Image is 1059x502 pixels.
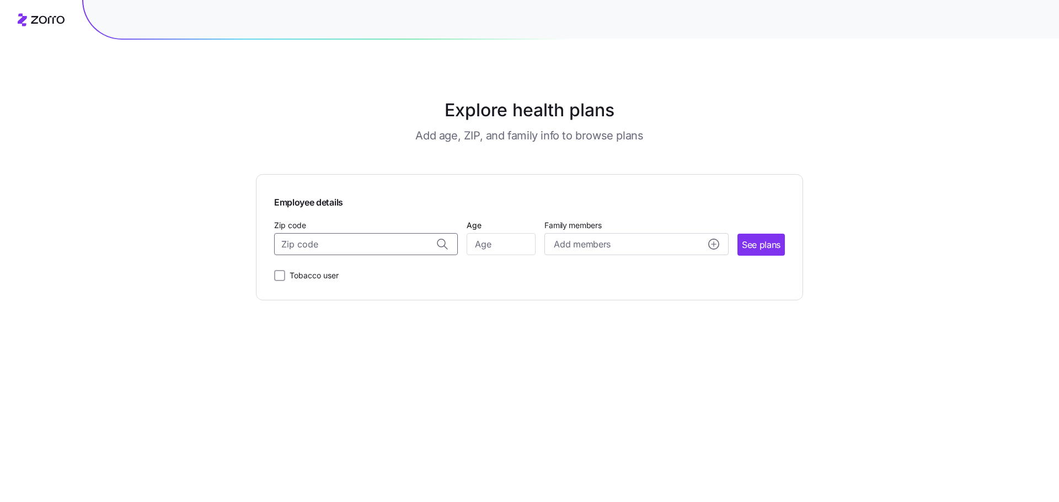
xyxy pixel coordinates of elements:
[284,97,776,123] h1: Explore health plans
[737,234,785,256] button: See plans
[467,219,482,231] label: Age
[544,220,728,231] span: Family members
[544,233,728,255] button: Add membersadd icon
[467,233,536,255] input: Age
[708,239,719,250] svg: add icon
[554,237,610,251] span: Add members
[274,219,306,231] label: Zip code
[285,269,339,282] label: Tobacco user
[274,233,458,255] input: Zip code
[742,238,780,252] span: See plans
[274,192,343,209] span: Employee details
[415,128,643,143] h3: Add age, ZIP, and family info to browse plans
